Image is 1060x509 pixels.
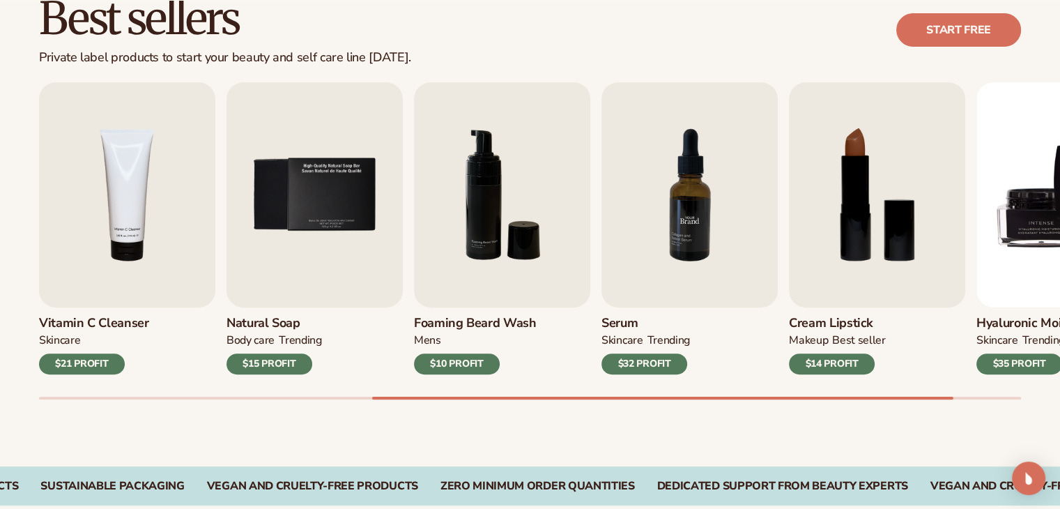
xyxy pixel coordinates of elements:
div: $32 PROFIT [601,354,687,374]
div: Skincare [39,333,80,348]
h3: Serum [601,316,690,331]
h3: Foaming beard wash [414,316,537,331]
a: 4 / 9 [39,82,215,374]
h3: Cream Lipstick [789,316,886,331]
div: mens [414,333,441,348]
div: BEST SELLER [832,333,886,348]
div: MAKEUP [789,333,828,348]
h3: Vitamin C Cleanser [39,316,149,331]
div: BODY Care [226,333,275,348]
div: SKINCARE [601,333,643,348]
div: SKINCARE [976,333,1017,348]
div: $14 PROFIT [789,354,875,374]
a: Start free [896,13,1021,47]
div: SUSTAINABLE PACKAGING [40,480,184,493]
div: TRENDING [647,333,689,348]
div: $21 PROFIT [39,354,125,374]
div: VEGAN AND CRUELTY-FREE PRODUCTS [207,480,418,493]
h3: Natural Soap [226,316,322,331]
a: 8 / 9 [789,82,965,374]
div: TRENDING [279,333,321,348]
div: ZERO MINIMUM ORDER QUANTITIES [440,480,635,493]
div: $15 PROFIT [226,354,312,374]
div: Private label products to start your beauty and self care line [DATE]. [39,50,411,66]
div: DEDICATED SUPPORT FROM BEAUTY EXPERTS [657,480,908,493]
img: Shopify Image 11 [601,82,778,307]
a: 7 / 9 [601,82,778,374]
a: 5 / 9 [226,82,403,374]
div: Open Intercom Messenger [1012,462,1045,495]
div: $10 PROFIT [414,354,500,374]
a: 6 / 9 [414,82,590,374]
